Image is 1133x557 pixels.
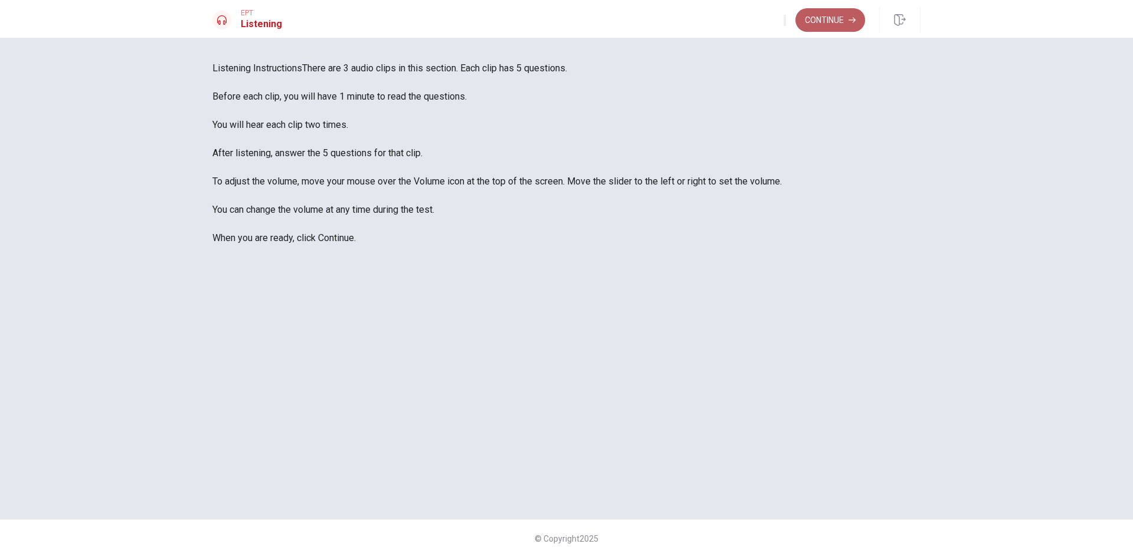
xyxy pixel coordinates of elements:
[241,9,282,17] span: EPT
[241,17,282,31] h1: Listening
[795,8,865,32] button: Continue
[535,534,598,543] span: © Copyright 2025
[212,62,302,74] span: Listening Instructions
[212,62,782,243] span: There are 3 audio clips in this section. Each clip has 5 questions. Before each clip, you will ha...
